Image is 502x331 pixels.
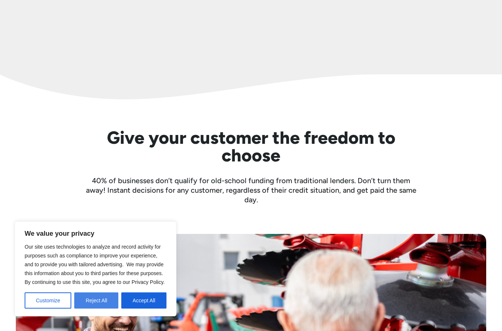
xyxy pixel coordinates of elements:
div: We value your privacy [15,221,176,316]
p: We value your privacy [25,229,166,238]
h2: Give your customer the freedom to choose [86,129,416,164]
button: Accept All [121,292,166,309]
span: Our site uses technologies to analyze and record activity for purposes such as compliance to impr... [25,244,165,285]
div: 40% of businesses don’t qualify for old-school funding from traditional lenders. Don’t turn them ... [86,176,416,204]
button: Customize [25,292,71,309]
button: Reject All [74,292,118,309]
